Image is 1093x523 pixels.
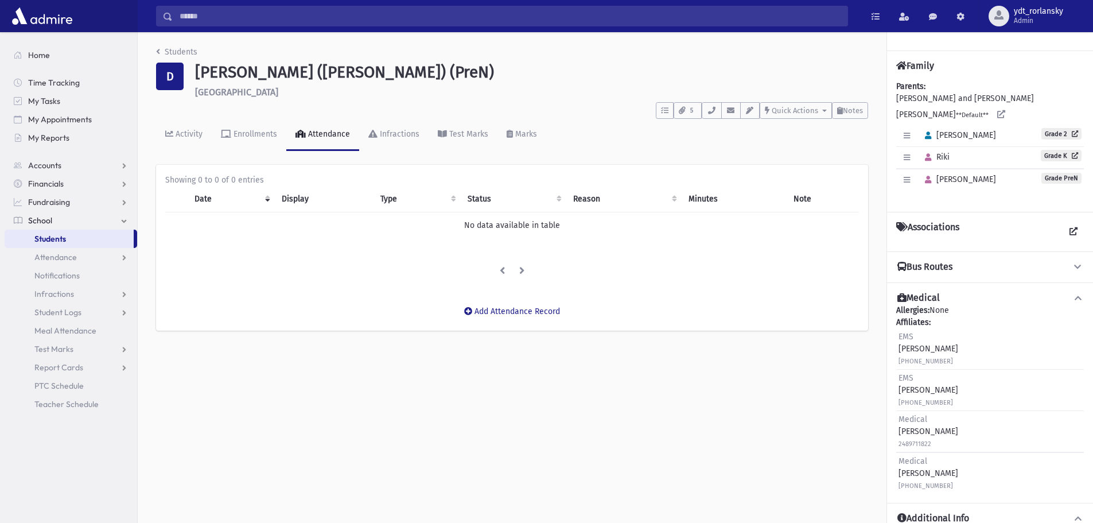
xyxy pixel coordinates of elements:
span: PTC Schedule [34,381,84,391]
div: Marks [513,129,537,139]
nav: breadcrumb [156,46,197,63]
b: Affiliates: [896,317,931,327]
span: Notifications [34,270,80,281]
h6: [GEOGRAPHIC_DATA] [195,87,868,98]
a: Teacher Schedule [5,395,137,413]
div: [PERSON_NAME] [898,455,958,491]
div: Enrollments [231,129,277,139]
a: Infractions [359,119,429,151]
a: Fundraising [5,193,137,211]
h4: Family [896,60,934,71]
a: Notifications [5,266,137,285]
span: [PERSON_NAME] [920,175,996,184]
span: Notes [843,106,863,115]
span: Medical [898,414,927,424]
span: Admin [1014,16,1063,25]
span: My Tasks [28,96,60,106]
span: Meal Attendance [34,326,96,336]
span: EMS [898,373,913,383]
a: My Tasks [5,92,137,110]
span: ydt_rorlansky [1014,7,1063,16]
a: Students [156,47,197,57]
span: Fundraising [28,197,70,207]
a: Test Marks [429,119,497,151]
th: Status: activate to sort column ascending [461,186,566,212]
button: Notes [832,102,868,119]
a: Test Marks [5,340,137,358]
span: Student Logs [34,307,81,317]
input: Search [173,6,847,26]
span: Time Tracking [28,78,80,88]
th: Note [787,186,859,212]
button: Add Attendance Record [457,301,567,321]
small: [PHONE_NUMBER] [898,358,953,365]
div: None [896,304,1084,494]
h1: [PERSON_NAME] ([PERSON_NAME]) (PreN) [195,63,868,82]
a: Attendance [286,119,359,151]
span: Medical [898,456,927,466]
a: Accounts [5,156,137,175]
a: Report Cards [5,358,137,377]
button: Bus Routes [896,261,1084,273]
button: 5 [674,102,702,119]
a: Infractions [5,285,137,303]
a: View all Associations [1063,222,1084,242]
b: Parents: [896,82,925,91]
small: 2489711822 [898,440,931,448]
a: My Appointments [5,110,137,129]
th: Reason: activate to sort column ascending [566,186,682,212]
a: Grade K [1041,150,1082,161]
span: My Reports [28,133,69,143]
span: Teacher Schedule [34,399,99,409]
div: Showing 0 to 0 of 0 entries [165,174,859,186]
div: Test Marks [447,129,488,139]
h4: Associations [896,222,959,242]
h4: Medical [897,292,940,304]
a: PTC Schedule [5,377,137,395]
span: Accounts [28,160,61,171]
th: Type: activate to sort column ascending [374,186,461,212]
span: Grade PreN [1041,173,1082,184]
div: Infractions [378,129,419,139]
div: [PERSON_NAME] [898,372,958,408]
span: Attendance [34,252,77,262]
div: D [156,63,184,90]
span: School [28,215,52,226]
span: Report Cards [34,362,83,373]
small: [PHONE_NUMBER] [898,482,953,490]
span: Infractions [34,289,74,299]
button: Medical [896,292,1084,304]
a: Home [5,46,137,64]
span: Test Marks [34,344,73,354]
th: Minutes [682,186,787,212]
div: [PERSON_NAME] [898,331,958,367]
a: Attendance [5,248,137,266]
span: 5 [687,106,697,116]
span: Riki [920,152,950,162]
div: Attendance [306,129,350,139]
a: Time Tracking [5,73,137,92]
td: No data available in table [165,212,859,238]
b: Allergies: [896,305,929,315]
h4: Bus Routes [897,261,952,273]
th: Display [275,186,374,212]
span: [PERSON_NAME] [920,130,996,140]
a: Meal Attendance [5,321,137,340]
small: [PHONE_NUMBER] [898,399,953,406]
div: [PERSON_NAME] and [PERSON_NAME] [PERSON_NAME] [896,80,1084,203]
span: Quick Actions [772,106,818,115]
a: Students [5,230,134,248]
span: Financials [28,179,64,189]
a: Grade 2 [1041,128,1082,140]
span: Home [28,50,50,60]
a: Marks [497,119,546,151]
a: My Reports [5,129,137,147]
button: Quick Actions [760,102,832,119]
a: Student Logs [5,303,137,321]
a: School [5,211,137,230]
div: [PERSON_NAME] [898,413,958,450]
a: Financials [5,175,137,193]
th: Date: activate to sort column ascending [188,186,274,212]
a: Activity [156,119,212,151]
span: Students [34,234,66,244]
